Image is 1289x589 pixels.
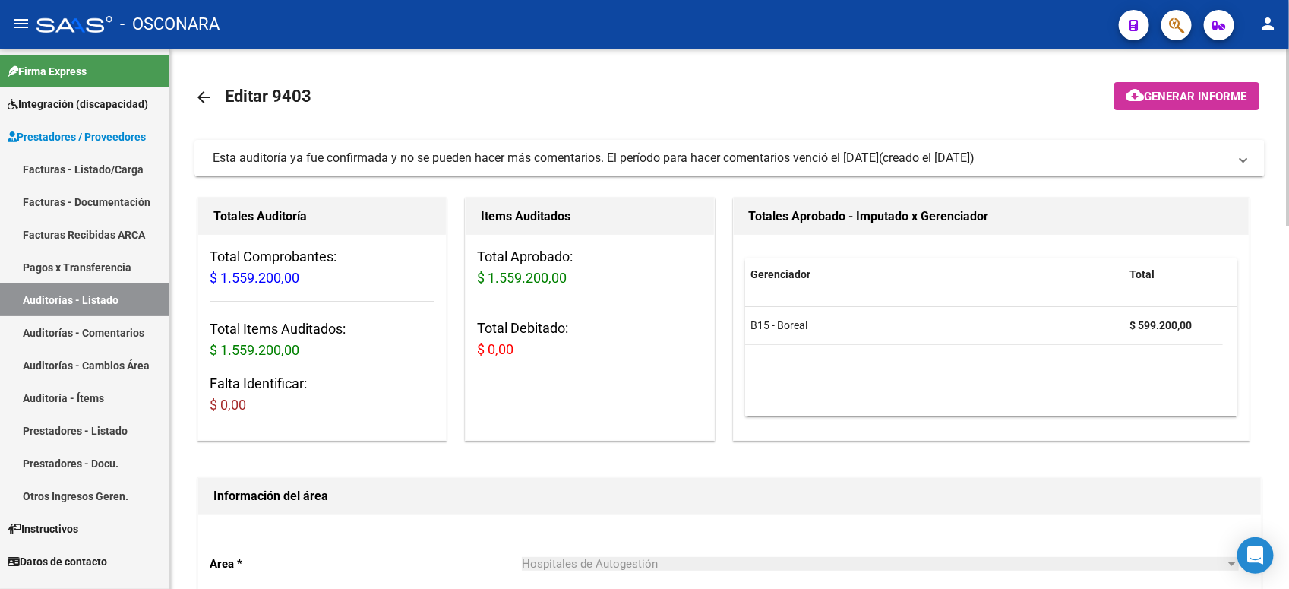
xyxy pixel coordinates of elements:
[194,140,1265,176] mat-expansion-panel-header: Esta auditoría ya fue confirmada y no se pueden hacer más comentarios. El período para hacer come...
[210,556,522,572] p: Area *
[477,341,513,357] span: $ 0,00
[477,246,702,289] h3: Total Aprobado:
[213,484,1246,508] h1: Información del área
[477,270,567,286] span: $ 1.559.200,00
[8,63,87,80] span: Firma Express
[210,342,299,358] span: $ 1.559.200,00
[8,553,107,570] span: Datos de contacto
[210,318,434,361] h3: Total Items Auditados:
[120,8,220,41] span: - OSCONARA
[8,96,148,112] span: Integración (discapacidad)
[210,373,434,416] h3: Falta Identificar:
[1130,319,1193,331] strong: $ 599.200,00
[477,318,702,360] h3: Total Debitado:
[751,319,808,331] span: B15 - Boreal
[745,258,1124,291] datatable-header-cell: Gerenciador
[213,150,879,166] div: Esta auditoría ya fue confirmada y no se pueden hacer más comentarios. El período para hacer come...
[8,128,146,145] span: Prestadores / Proveedores
[1124,258,1223,291] datatable-header-cell: Total
[225,87,311,106] span: Editar 9403
[1237,537,1274,574] div: Open Intercom Messenger
[1130,268,1155,280] span: Total
[210,270,299,286] span: $ 1.559.200,00
[213,204,431,229] h1: Totales Auditoría
[1126,86,1145,104] mat-icon: cloud_download
[8,521,78,537] span: Instructivos
[751,268,811,280] span: Gerenciador
[12,14,30,33] mat-icon: menu
[210,397,246,413] span: $ 0,00
[1145,90,1247,103] span: Generar informe
[1259,14,1277,33] mat-icon: person
[481,204,698,229] h1: Items Auditados
[1114,82,1259,110] button: Generar informe
[210,246,434,289] h3: Total Comprobantes:
[749,204,1234,229] h1: Totales Aprobado - Imputado x Gerenciador
[522,557,658,571] span: Hospitales de Autogestión
[194,88,213,106] mat-icon: arrow_back
[879,150,975,166] span: (creado el [DATE])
